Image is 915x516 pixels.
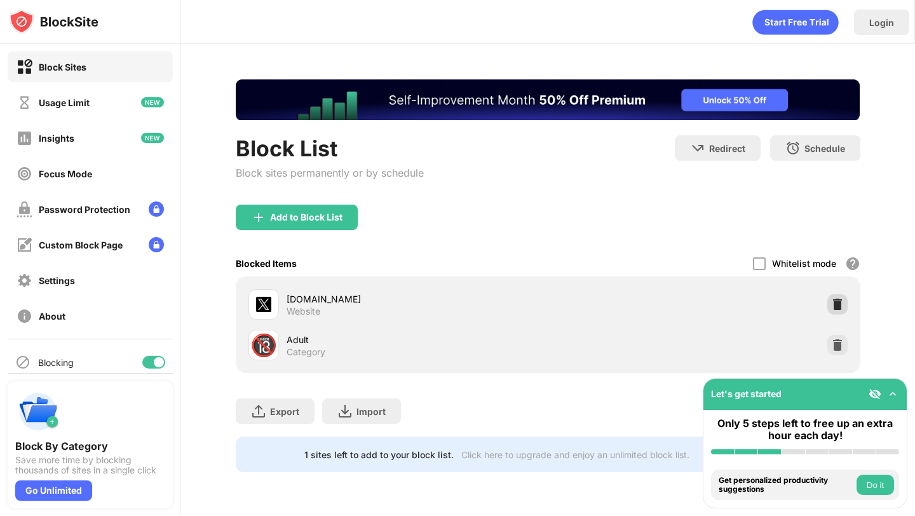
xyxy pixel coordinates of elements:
[270,406,299,417] div: Export
[236,135,424,161] div: Block List
[39,275,75,286] div: Settings
[39,97,90,108] div: Usage Limit
[17,273,32,289] img: settings-off.svg
[236,258,297,269] div: Blocked Items
[804,143,845,154] div: Schedule
[869,17,894,28] div: Login
[38,357,74,368] div: Blocking
[857,475,894,495] button: Do it
[15,480,92,501] div: Go Unlimited
[39,168,92,179] div: Focus Mode
[39,240,123,250] div: Custom Block Page
[772,258,836,269] div: Whitelist mode
[17,308,32,324] img: about-off.svg
[15,455,165,475] div: Save more time by blocking thousands of sites in a single click
[17,59,32,75] img: block-on.svg
[141,133,164,143] img: new-icon.svg
[39,204,130,215] div: Password Protection
[461,449,689,460] div: Click here to upgrade and enjoy an unlimited block list.
[141,97,164,107] img: new-icon.svg
[236,166,424,179] div: Block sites permanently or by schedule
[17,166,32,182] img: focus-off.svg
[287,333,548,346] div: Adult
[287,346,325,358] div: Category
[17,201,32,217] img: password-protection-off.svg
[287,292,548,306] div: [DOMAIN_NAME]
[304,449,454,460] div: 1 sites left to add to your block list.
[752,10,839,35] div: animation
[709,143,745,154] div: Redirect
[711,388,782,399] div: Let's get started
[256,297,271,312] img: favicons
[15,440,165,452] div: Block By Category
[149,201,164,217] img: lock-menu.svg
[15,389,61,435] img: push-categories.svg
[17,95,32,111] img: time-usage-off.svg
[287,306,320,317] div: Website
[236,79,860,120] iframe: Banner
[719,476,853,494] div: Get personalized productivity suggestions
[39,133,74,144] div: Insights
[15,355,30,370] img: blocking-icon.svg
[869,388,881,400] img: eye-not-visible.svg
[711,418,899,442] div: Only 5 steps left to free up an extra hour each day!
[39,62,86,72] div: Block Sites
[17,130,32,146] img: insights-off.svg
[356,406,386,417] div: Import
[886,388,899,400] img: omni-setup-toggle.svg
[39,311,65,322] div: About
[9,9,98,34] img: logo-blocksite.svg
[270,212,342,222] div: Add to Block List
[149,237,164,252] img: lock-menu.svg
[250,332,277,358] div: 🔞
[17,237,32,253] img: customize-block-page-off.svg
